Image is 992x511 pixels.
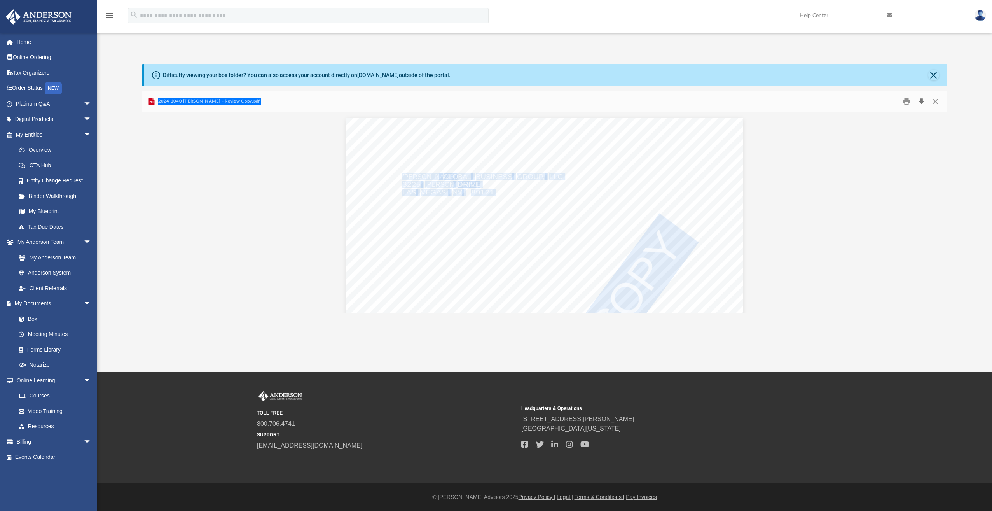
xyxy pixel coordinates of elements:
a: My Anderson Team [11,250,95,265]
a: Privacy Policy | [519,494,555,500]
a: Platinum Q&Aarrow_drop_down [5,96,103,112]
a: My Blueprint [11,204,99,219]
span: 3225 [402,181,421,187]
a: Anderson System [11,265,99,281]
span: GROUP, [517,173,545,180]
span: BUSINESS [476,173,512,180]
a: Client Referrals [11,280,99,296]
a: Entity Change Request [11,173,103,189]
a: CTA Hub [11,157,103,173]
button: Print [899,95,915,107]
span: arrow_drop_down [84,434,99,450]
span: LLC [549,173,563,180]
a: Notarize [11,357,99,373]
a: Home [5,34,103,50]
span: [PERSON_NAME] [425,181,478,187]
span: 89121 [471,189,494,195]
div: File preview [142,112,947,313]
div: © [PERSON_NAME] Advisors 2025 [97,493,992,501]
span: VEGAS, [421,189,448,195]
img: Anderson Advisors Platinum Portal [3,9,74,24]
span: NV [453,189,462,195]
a: Events Calendar [5,450,103,465]
div: NEW [45,82,62,94]
a: Legal | [557,494,573,500]
a: Tax Due Dates [11,219,103,234]
a: menu [105,15,114,20]
span: arrow_drop_down [84,112,99,128]
img: Anderson Advisors Platinum Portal [257,391,304,401]
a: Video Training [11,403,95,419]
a: Courses [11,388,99,404]
div: Difficulty viewing your box folder? You can also access your account directly on outside of the p... [163,71,451,79]
a: My Anderson Teamarrow_drop_down [5,234,99,250]
a: Online Ordering [5,50,103,65]
a: Online Learningarrow_drop_down [5,373,99,388]
a: Binder Walkthrough [11,188,103,204]
img: User Pic [975,10,986,21]
a: 800.706.4741 [257,420,295,427]
button: Download [914,95,928,107]
a: Overview [11,142,103,158]
a: [DOMAIN_NAME] [357,72,399,78]
span: arrow_drop_down [84,96,99,112]
i: menu [105,11,114,20]
a: Pay Invoices [626,494,657,500]
span: arrow_drop_down [84,127,99,143]
a: Terms & Conditions | [575,494,625,500]
button: Close [928,70,939,80]
button: Close [928,95,942,107]
span: arrow_drop_down [84,373,99,388]
a: Forms Library [11,342,95,357]
div: Preview [142,91,947,313]
div: Document Viewer [142,112,947,313]
a: Digital Productsarrow_drop_down [5,112,103,127]
a: My Entitiesarrow_drop_down [5,127,103,142]
a: [STREET_ADDRESS][PERSON_NAME] [521,416,634,422]
span: arrow_drop_down [84,234,99,250]
span: COPY [580,224,690,350]
a: Box [11,311,95,327]
small: TOLL FREE [257,409,516,416]
a: Resources [11,419,99,434]
span: [PERSON_NAME] [402,173,456,180]
span: GLOBAL [444,173,471,180]
span: DRIVE [458,181,480,187]
a: My Documentsarrow_drop_down [5,296,99,311]
a: [GEOGRAPHIC_DATA][US_STATE] [521,425,621,432]
span: LAS [402,189,416,195]
a: Tax Organizers [5,65,103,80]
small: SUPPORT [257,431,516,438]
a: Meeting Minutes [11,327,99,342]
small: Headquarters & Operations [521,405,780,412]
span: 2024 1040 [PERSON_NAME] - Review Copy.pdf [156,98,260,105]
a: Billingarrow_drop_down [5,434,103,450]
a: Order StatusNEW [5,80,103,96]
span: arrow_drop_down [84,296,99,312]
i: search [130,10,138,19]
a: [EMAIL_ADDRESS][DOMAIN_NAME] [257,442,362,449]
